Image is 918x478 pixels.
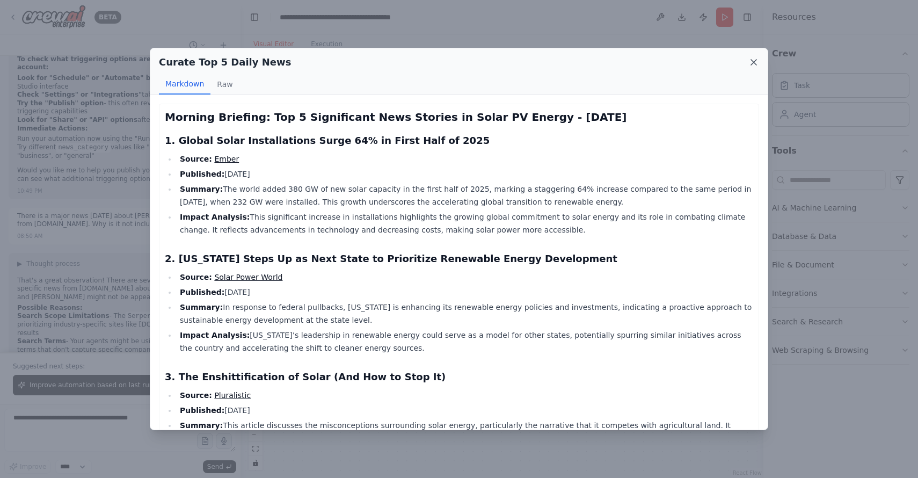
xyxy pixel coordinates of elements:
strong: Summary: [180,421,223,430]
li: [US_STATE]’s leadership in renewable energy could serve as a model for other states, potentially ... [177,329,753,354]
a: Pluralistic [214,391,251,400]
strong: Summary: [180,303,223,312]
li: In response to federal pullbacks, [US_STATE] is enhancing its renewable energy policies and inves... [177,301,753,327]
a: Ember [214,155,239,163]
li: This article discusses the misconceptions surrounding solar energy, particularly the narrative th... [177,419,753,445]
li: [DATE] [177,286,753,299]
strong: Source: [180,155,212,163]
button: Raw [210,74,239,95]
strong: Impact Analysis: [180,213,250,221]
button: Markdown [159,74,210,95]
a: Solar Power World [214,273,282,281]
strong: Source: [180,273,212,281]
h3: 1. Global Solar Installations Surge 64% in First Half of 2025 [165,133,753,148]
strong: Published: [180,170,224,178]
li: The world added 380 GW of new solar capacity in the first half of 2025, marking a staggering 64% ... [177,183,753,208]
h3: 3. The Enshittification of Solar (And How to Stop It) [165,370,753,385]
li: [DATE] [177,168,753,180]
h3: 2. [US_STATE] Steps Up as Next State to Prioritize Renewable Energy Development [165,251,753,266]
h2: Curate Top 5 Daily News [159,55,291,70]
strong: Summary: [180,185,223,193]
strong: Published: [180,406,224,415]
strong: Impact Analysis: [180,331,250,339]
strong: Published: [180,288,224,296]
h2: Morning Briefing: Top 5 Significant News Stories in Solar PV Energy - [DATE] [165,110,753,125]
li: [DATE] [177,404,753,417]
strong: Source: [180,391,212,400]
li: This significant increase in installations highlights the growing global commitment to solar ener... [177,211,753,236]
